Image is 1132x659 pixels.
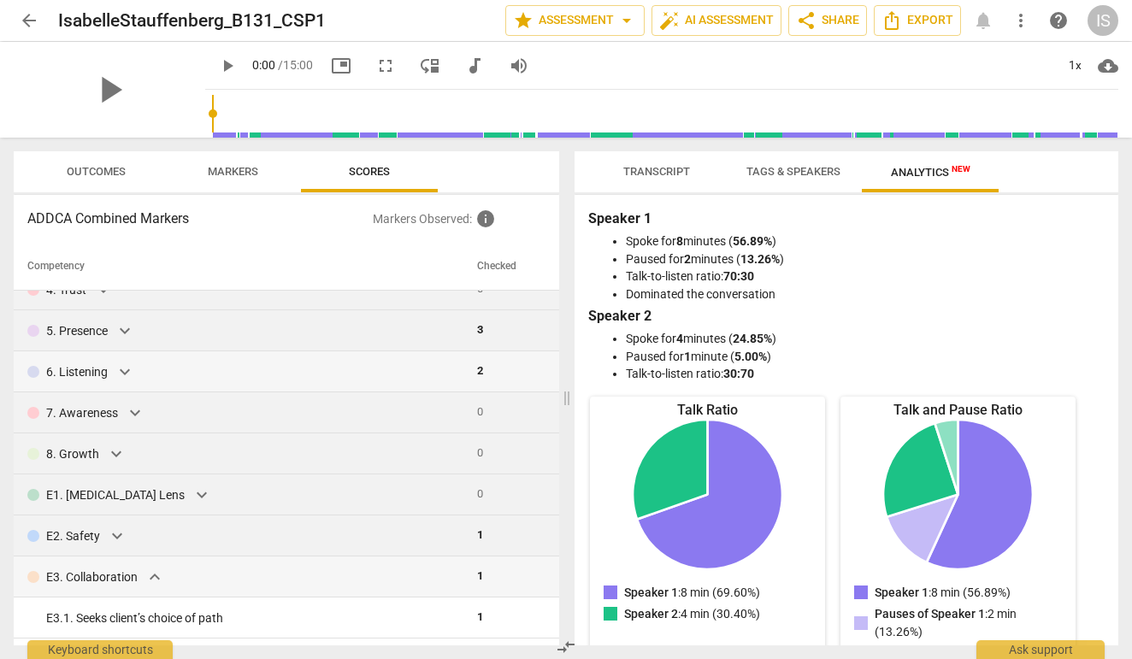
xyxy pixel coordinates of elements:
span: auto_fix_high [659,10,680,31]
button: Export [874,5,961,36]
b: 8 [676,234,683,248]
span: AI Assessment [659,10,774,31]
div: Keyboard shortcuts [27,640,173,659]
li: Talk-to-listen ratio: [626,268,1101,285]
li: Talk-to-listen ratio: [626,365,1101,383]
span: 0 [477,446,483,459]
span: Speaker 1 [624,585,678,599]
span: Transcript [623,165,690,178]
div: Ask support [976,640,1105,659]
span: New [952,164,970,174]
span: share [796,10,817,31]
p: 7. Awareness [46,404,118,422]
div: E3. 1. Seeks client’s choice of path [46,609,463,627]
p: 5. Presence [46,322,108,340]
b: Speaker 2 [588,308,651,324]
span: Analytics [891,166,970,179]
span: expand_more [107,526,127,546]
span: 0 [477,405,483,418]
span: play_arrow [217,56,238,76]
h3: ADDCA Combined Markers [27,209,373,229]
a: Help [1043,5,1074,36]
span: 1 [477,610,483,623]
span: Share [796,10,859,31]
span: Speaker 1 [875,585,929,599]
span: Markers [208,165,258,178]
span: Scores [349,165,390,178]
th: Competency [14,243,470,291]
li: Dominated the conversation [626,285,1101,303]
li: Paused for minute ( ) [626,348,1101,366]
span: compare_arrows [556,637,576,657]
p: E2. Safety [46,527,100,545]
span: star [513,10,534,31]
span: help [1048,10,1069,31]
span: Outcomes [67,165,126,178]
span: Tags & Speakers [746,165,840,178]
span: 3 [477,323,483,336]
span: 1 [477,528,483,541]
span: fullscreen [375,56,396,76]
span: picture_in_picture [331,56,351,76]
span: Inquire the support about custom evaluation criteria [475,209,496,229]
span: expand_more [115,321,135,341]
p: : 2 min (13.26%) [875,605,1055,640]
button: Switch to audio player [459,50,490,81]
button: Play [212,50,243,81]
p: 6. Listening [46,363,108,381]
button: AI Assessment [651,5,781,36]
p: 8. Growth [46,445,99,463]
b: 1 [684,350,691,363]
button: Fullscreen [370,50,401,81]
span: Speaker 2 [624,607,678,621]
span: arrow_drop_down [616,10,637,31]
button: Assessment [505,5,645,36]
p: : 4 min (30.40%) [624,605,760,623]
span: 0:00 [252,58,275,72]
button: Picture in picture [326,50,357,81]
b: 30:70 [723,367,754,380]
span: expand_more [115,362,135,382]
span: move_down [420,56,440,76]
button: View player as separate pane [415,50,445,81]
b: 24.85% [733,332,772,345]
span: more_vert [1011,10,1031,31]
li: Spoke for minutes ( ) [626,330,1101,348]
span: volume_up [509,56,529,76]
p: Markers Observed : [373,209,545,229]
button: Volume [504,50,534,81]
div: Talk and Pause Ratio [840,400,1076,420]
span: Export [881,10,953,31]
h2: IsabelleStauffenberg_B131_CSP1 [58,10,326,32]
b: Speaker 1 [588,210,651,227]
b: 56.89% [733,234,772,248]
b: 70:30 [723,269,754,283]
li: Paused for minutes ( ) [626,250,1101,268]
div: Talk Ratio [590,400,825,420]
span: audiotrack [464,56,485,76]
b: 5.00% [734,350,767,363]
span: Pauses of Speaker 1 [875,607,985,621]
span: expand_more [192,485,212,505]
span: expand_more [106,444,127,464]
span: Assessment [513,10,637,31]
span: arrow_back [19,10,39,31]
b: 13.26% [740,252,780,266]
span: 1 [477,569,483,582]
span: 2 [477,364,483,377]
span: play_arrow [87,68,132,112]
button: IS [1088,5,1118,36]
span: expand_more [144,567,165,587]
p: E3. Collaboration [46,568,138,586]
th: Checked [470,243,540,291]
span: expand_more [125,403,145,423]
span: 0 [477,487,483,500]
b: 4 [676,332,683,345]
p: E1. [MEDICAL_DATA] Lens [46,486,185,504]
b: 2 [684,252,691,266]
li: Spoke for minutes ( ) [626,232,1101,250]
p: : 8 min (69.60%) [624,584,760,602]
span: cloud_download [1098,56,1118,76]
span: / 15:00 [278,58,313,72]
